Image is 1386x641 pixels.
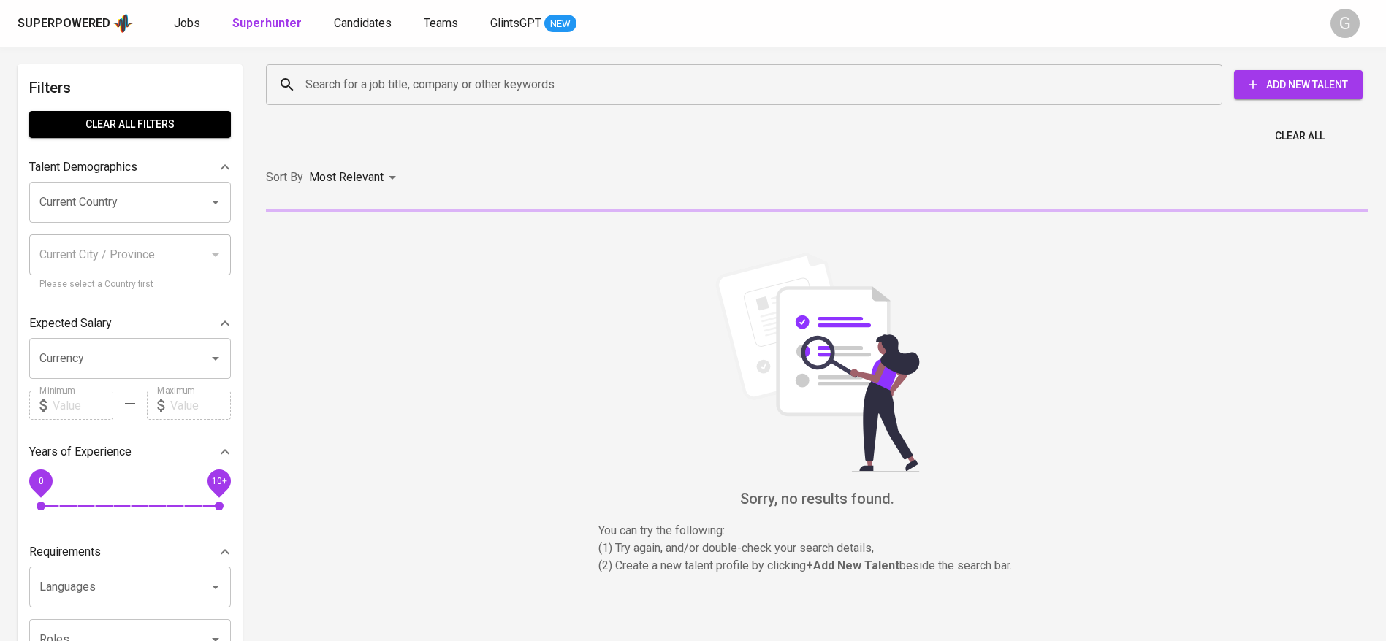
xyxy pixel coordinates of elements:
div: Expected Salary [29,309,231,338]
div: Talent Demographics [29,153,231,182]
p: (2) Create a new talent profile by clicking beside the search bar. [598,557,1037,575]
p: Years of Experience [29,443,132,461]
p: (1) Try again, and/or double-check your search details, [598,540,1037,557]
span: Jobs [174,16,200,30]
a: Superpoweredapp logo [18,12,133,34]
div: G [1330,9,1360,38]
input: Value [53,391,113,420]
a: Jobs [174,15,203,33]
button: Add New Talent [1234,70,1363,99]
div: Superpowered [18,15,110,32]
b: Superhunter [232,16,302,30]
span: 10+ [211,476,226,486]
h6: Sorry, no results found. [266,487,1368,510]
p: You can try the following : [598,522,1037,540]
span: GlintsGPT [490,16,541,30]
div: Years of Experience [29,437,231,467]
input: Value [170,391,231,420]
a: GlintsGPT NEW [490,15,576,33]
span: Add New Talent [1246,76,1351,94]
button: Open [205,192,226,212]
button: Open [205,577,226,597]
span: NEW [544,17,576,31]
h6: Filters [29,76,231,99]
p: Most Relevant [309,169,384,186]
b: + Add New Talent [806,559,899,572]
span: 0 [38,476,43,486]
p: Expected Salary [29,315,112,332]
button: Open [205,348,226,369]
p: Please select a Country first [39,277,221,292]
span: Teams [424,16,458,30]
span: Clear All [1275,127,1325,145]
span: Candidates [334,16,392,30]
img: app logo [113,12,133,34]
p: Sort By [266,169,303,186]
button: Clear All [1269,123,1330,150]
span: Clear All filters [41,115,219,134]
a: Teams [424,15,461,33]
a: Superhunter [232,15,305,33]
button: Clear All filters [29,111,231,138]
p: Requirements [29,543,101,561]
a: Candidates [334,15,395,33]
p: Talent Demographics [29,158,137,176]
div: Requirements [29,537,231,567]
div: Most Relevant [309,164,401,191]
img: file_searching.svg [708,253,927,472]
